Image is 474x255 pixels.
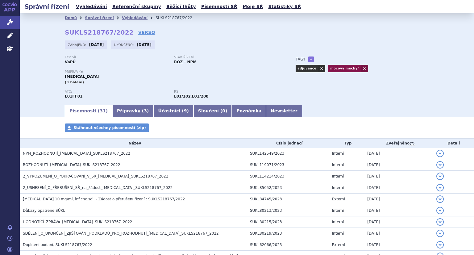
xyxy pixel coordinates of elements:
a: + [308,56,314,62]
a: VERSO [138,29,155,36]
button: detail [436,161,444,169]
span: Externí [332,243,345,247]
td: SUKL84745/2023 [247,194,329,205]
h3: Tagy [296,56,306,63]
p: Typ SŘ: [65,56,168,59]
td: [DATE] [364,216,433,228]
button: detail [436,230,444,237]
a: Přípravky (3) [112,105,153,117]
td: [DATE] [364,148,433,159]
span: 0 [222,108,225,113]
td: SUKL80213/2023 [247,205,329,216]
a: močový měchýř [328,65,361,72]
button: detail [436,207,444,214]
a: Správní řízení [85,16,114,20]
span: 31 [100,108,106,113]
button: detail [436,150,444,157]
th: Typ [329,139,364,148]
span: HODNOTÍCÍ_ZPRÁVA_OPDIVO_SUKLS218767_2022 [23,220,132,224]
td: [DATE] [364,171,433,182]
span: 9 [184,108,187,113]
span: ROZHODNUTÍ_OPDIVO_SUKLS218767_2022 [23,163,120,167]
td: [DATE] [364,159,433,171]
td: SUKL114214/2023 [247,171,329,182]
a: Domů [65,16,77,20]
span: Interní [332,163,344,167]
span: Zahájeno: [68,42,87,47]
strong: VaPÚ [65,60,76,64]
span: Opdivo 10 mg/ml, inf.cnc.sol. - Žádost o přerušení řízení : SUKLS218767/2022 [23,197,185,201]
td: [DATE] [364,194,433,205]
p: Stav řízení: [174,56,277,59]
button: detail [436,195,444,203]
a: Písemnosti SŘ [199,2,239,11]
span: 2_USNESENÍ_O_PŘERUŠENÍ_SŘ_na_žádost_OPDIVO_SUKLS218767_2022 [23,186,173,190]
td: SUKL85052/2023 [247,182,329,194]
span: Stáhnout všechny písemnosti (zip) [73,126,146,130]
a: Poznámka [232,105,266,117]
button: detail [436,184,444,191]
a: Moje SŘ [241,2,265,11]
button: detail [436,241,444,249]
span: Interní [332,186,344,190]
span: 3 [144,108,147,113]
td: SUKL62066/2023 [247,239,329,251]
abbr: (?) [410,141,414,146]
a: Vyhledávání [122,16,148,20]
span: Interní [332,151,344,156]
th: Zveřejněno [364,139,433,148]
span: Interní [332,231,344,236]
button: detail [436,218,444,226]
p: ATC: [65,90,168,94]
span: (3 balení) [65,80,84,84]
span: Doplneni podani, SUKLS218767/2022 [23,243,92,247]
td: [DATE] [364,182,433,194]
span: Ukončeno: [114,42,135,47]
a: Běžící lhůty [164,2,198,11]
td: SUKL119071/2023 [247,159,329,171]
span: 2_VYROZUMĚNÍ_O_POKRAČOVÁNÍ_V_SŘ_OPDIVO_SUKLS218767_2022 [23,174,168,178]
span: [MEDICAL_DATA] [65,74,99,79]
a: adjuvance [296,65,318,72]
span: Důkazy opatřené SÚKL [23,208,65,213]
th: Číslo jednací [247,139,329,148]
td: [DATE] [364,228,433,239]
td: SUKL80215/2023 [247,216,329,228]
button: detail [436,173,444,180]
strong: NIVOLUMAB [65,94,82,98]
div: , [174,90,283,99]
a: Referenční skupiny [110,2,163,11]
a: Statistiky SŘ [266,2,303,11]
th: Název [20,139,247,148]
a: Účastníci (9) [153,105,193,117]
th: Detail [433,139,474,148]
span: NPM_ROZHODNUTÍ_OPDIVO_SUKLS218767_2022 [23,151,130,156]
span: Interní [332,220,344,224]
td: SUKL80219/2023 [247,228,329,239]
strong: nivolumab [174,94,191,98]
a: Sloučení (0) [193,105,232,117]
strong: [DATE] [137,43,152,47]
td: [DATE] [364,239,433,251]
strong: ROZ – NPM [174,60,197,64]
td: SUKL142549/2023 [247,148,329,159]
span: Interní [332,208,344,213]
p: Přípravky: [65,70,283,74]
a: Newsletter [266,105,302,117]
td: [DATE] [364,205,433,216]
span: Externí [332,197,345,201]
span: Interní [332,174,344,178]
strong: SUKLS218767/2022 [65,29,134,36]
span: SDĚLENÍ_O_UKONČENÍ_ZJIŠŤOVÁNÍ_PODKLADŮ_PRO_ROZHODNUTÍ_OPDIVO_SUKLS218767_2022 [23,231,219,236]
a: Stáhnout všechny písemnosti (zip) [65,123,149,132]
h2: Správní řízení [20,2,74,11]
a: Vyhledávání [74,2,109,11]
li: SUKLS218767/2022 [156,13,200,23]
strong: nivolumab k léčbě metastazujícího kolorektálního karcinomu [192,94,209,98]
p: RS: [174,90,277,94]
a: Písemnosti (31) [65,105,112,117]
strong: [DATE] [89,43,104,47]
